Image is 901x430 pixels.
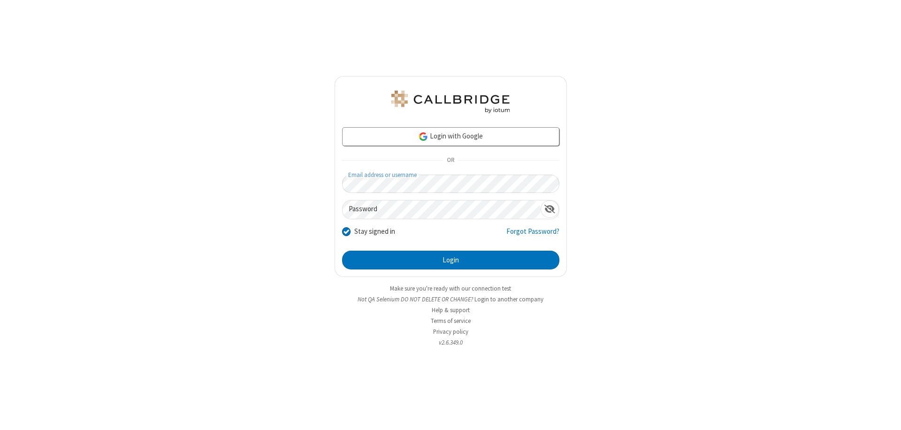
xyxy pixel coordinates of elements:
button: Login to another company [474,295,543,304]
img: QA Selenium DO NOT DELETE OR CHANGE [389,91,512,113]
a: Login with Google [342,127,559,146]
input: Email address or username [342,175,559,193]
div: Show password [541,200,559,218]
span: OR [443,154,458,167]
img: google-icon.png [418,131,428,142]
button: Login [342,251,559,269]
a: Help & support [432,306,470,314]
li: Not QA Selenium DO NOT DELETE OR CHANGE? [335,295,567,304]
input: Password [343,200,541,219]
a: Make sure you're ready with our connection test [390,284,511,292]
a: Privacy policy [433,328,468,336]
a: Forgot Password? [506,226,559,244]
label: Stay signed in [354,226,395,237]
li: v2.6.349.0 [335,338,567,347]
a: Terms of service [431,317,471,325]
